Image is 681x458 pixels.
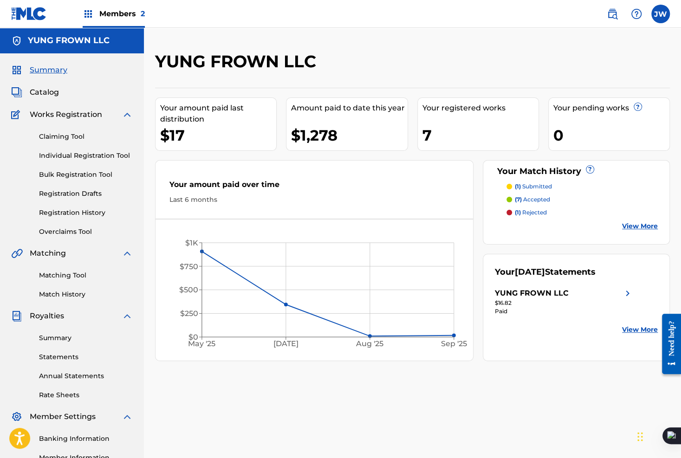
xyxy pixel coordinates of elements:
[155,51,321,72] h2: YUNG FROWN LLC
[39,290,133,299] a: Match History
[28,35,110,46] h5: YUNG FROWN LLC
[179,285,198,294] tspan: $500
[11,65,67,76] a: SummarySummary
[160,125,276,146] div: $17
[506,195,658,204] a: (7) accepted
[506,182,658,191] a: (1) submitted
[122,109,133,120] img: expand
[627,5,646,23] div: Help
[11,87,22,98] img: Catalog
[180,262,198,271] tspan: $750
[11,411,22,422] img: Member Settings
[495,266,596,278] div: Your Statements
[515,183,521,190] span: (1)
[11,35,22,46] img: Accounts
[39,271,133,280] a: Matching Tool
[495,288,634,316] a: YUNG FROWN LLCright chevron icon$16.82Paid
[30,248,66,259] span: Matching
[11,65,22,76] img: Summary
[185,239,198,247] tspan: $1K
[622,221,658,231] a: View More
[515,267,545,277] span: [DATE]
[39,434,133,444] a: Banking Information
[637,423,643,451] div: Drag
[515,196,522,203] span: (7)
[515,209,521,216] span: (1)
[39,189,133,199] a: Registration Drafts
[11,248,23,259] img: Matching
[655,306,681,381] iframe: Resource Center
[122,248,133,259] img: expand
[495,299,634,307] div: $16.82
[515,195,550,204] p: accepted
[441,339,467,348] tspan: Sep '25
[39,170,133,180] a: Bulk Registration Tool
[635,413,681,458] iframe: Chat Widget
[515,208,547,217] p: rejected
[631,8,642,19] img: help
[11,7,47,20] img: MLC Logo
[11,87,59,98] a: CatalogCatalog
[495,165,658,178] div: Your Match History
[651,5,670,23] div: User Menu
[422,103,538,114] div: Your registered works
[169,179,459,195] div: Your amount paid over time
[169,195,459,205] div: Last 6 months
[603,5,622,23] a: Public Search
[30,65,67,76] span: Summary
[273,339,298,348] tspan: [DATE]
[39,132,133,142] a: Claiming Tool
[122,310,133,322] img: expand
[180,309,198,318] tspan: $250
[291,125,407,146] div: $1,278
[39,151,133,161] a: Individual Registration Tool
[188,333,198,342] tspan: $0
[39,227,133,237] a: Overclaims Tool
[39,352,133,362] a: Statements
[495,307,634,316] div: Paid
[356,339,384,348] tspan: Aug '25
[495,288,569,299] div: YUNG FROWN LLC
[506,208,658,217] a: (1) rejected
[11,310,22,322] img: Royalties
[422,125,538,146] div: 7
[39,390,133,400] a: Rate Sheets
[607,8,618,19] img: search
[160,103,276,125] div: Your amount paid last distribution
[634,103,642,110] span: ?
[141,9,145,18] span: 2
[39,371,133,381] a: Annual Statements
[622,325,658,335] a: View More
[515,182,552,191] p: submitted
[11,109,23,120] img: Works Registration
[30,411,96,422] span: Member Settings
[83,8,94,19] img: Top Rightsholders
[622,288,633,299] img: right chevron icon
[99,8,145,19] span: Members
[553,103,669,114] div: Your pending works
[291,103,407,114] div: Amount paid to date this year
[30,310,64,322] span: Royalties
[39,333,133,343] a: Summary
[188,339,215,348] tspan: May '25
[122,411,133,422] img: expand
[553,125,669,146] div: 0
[586,166,594,173] span: ?
[30,109,102,120] span: Works Registration
[30,87,59,98] span: Catalog
[39,208,133,218] a: Registration History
